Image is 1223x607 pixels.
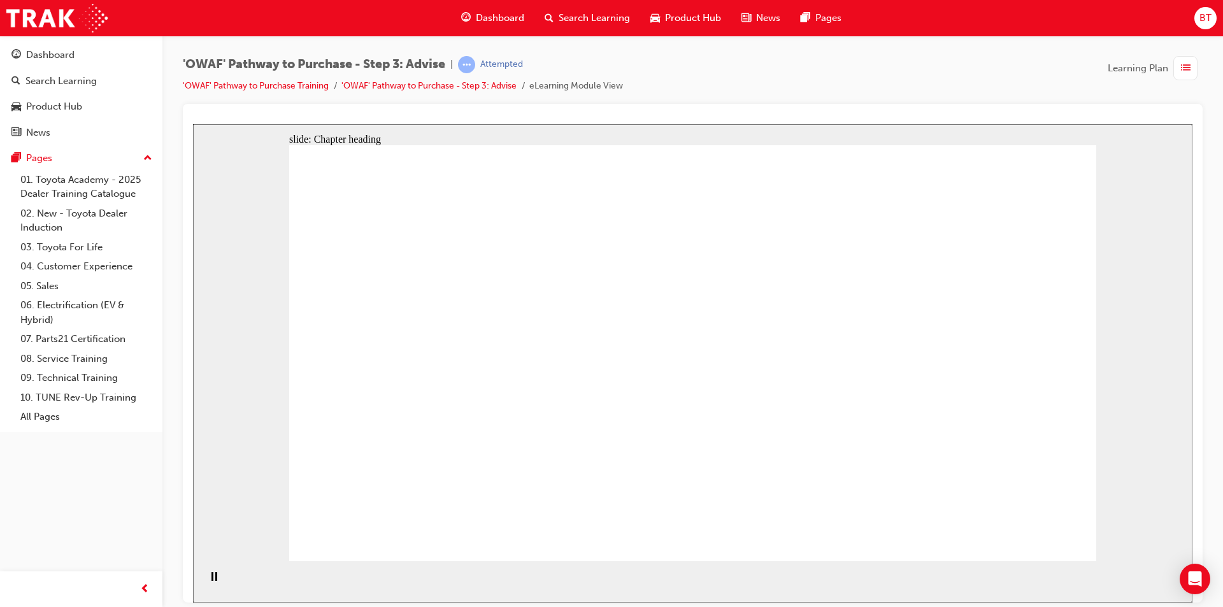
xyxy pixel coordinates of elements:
[450,57,453,72] span: |
[815,11,841,25] span: Pages
[731,5,790,31] a: news-iconNews
[461,10,471,26] span: guage-icon
[26,125,50,140] div: News
[451,5,534,31] a: guage-iconDashboard
[1194,7,1217,29] button: BT
[650,10,660,26] span: car-icon
[476,11,524,25] span: Dashboard
[26,48,75,62] div: Dashboard
[5,146,157,170] button: Pages
[25,74,97,89] div: Search Learning
[534,5,640,31] a: search-iconSearch Learning
[5,121,157,145] a: News
[458,56,475,73] span: learningRecordVerb_ATTEMPT-icon
[6,4,108,32] img: Trak
[1180,564,1210,594] div: Open Intercom Messenger
[790,5,852,31] a: pages-iconPages
[11,76,20,87] span: search-icon
[801,10,810,26] span: pages-icon
[15,329,157,349] a: 07. Parts21 Certification
[5,69,157,93] a: Search Learning
[26,151,52,166] div: Pages
[1108,56,1203,80] button: Learning Plan
[5,95,157,118] a: Product Hub
[741,10,751,26] span: news-icon
[15,204,157,238] a: 02. New - Toyota Dealer Induction
[545,10,554,26] span: search-icon
[15,296,157,329] a: 06. Electrification (EV & Hybrid)
[11,50,21,61] span: guage-icon
[15,349,157,369] a: 08. Service Training
[665,11,721,25] span: Product Hub
[15,388,157,408] a: 10. TUNE Rev-Up Training
[341,80,517,91] a: 'OWAF' Pathway to Purchase - Step 3: Advise
[26,99,82,114] div: Product Hub
[559,11,630,25] span: Search Learning
[1108,61,1168,76] span: Learning Plan
[140,582,150,597] span: prev-icon
[480,59,523,71] div: Attempted
[11,127,21,139] span: news-icon
[143,150,152,167] span: up-icon
[640,5,731,31] a: car-iconProduct Hub
[183,57,445,72] span: 'OWAF' Pathway to Purchase - Step 3: Advise
[5,43,157,67] a: Dashboard
[15,407,157,427] a: All Pages
[6,447,28,469] button: Pause (Ctrl+Alt+P)
[1199,11,1212,25] span: BT
[15,257,157,276] a: 04. Customer Experience
[183,80,329,91] a: 'OWAF' Pathway to Purchase Training
[11,101,21,113] span: car-icon
[756,11,780,25] span: News
[15,368,157,388] a: 09. Technical Training
[15,276,157,296] a: 05. Sales
[1181,61,1191,76] span: list-icon
[6,437,28,478] div: playback controls
[15,238,157,257] a: 03. Toyota For Life
[529,79,623,94] li: eLearning Module View
[15,170,157,204] a: 01. Toyota Academy - 2025 Dealer Training Catalogue
[5,41,157,146] button: DashboardSearch LearningProduct HubNews
[11,153,21,164] span: pages-icon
